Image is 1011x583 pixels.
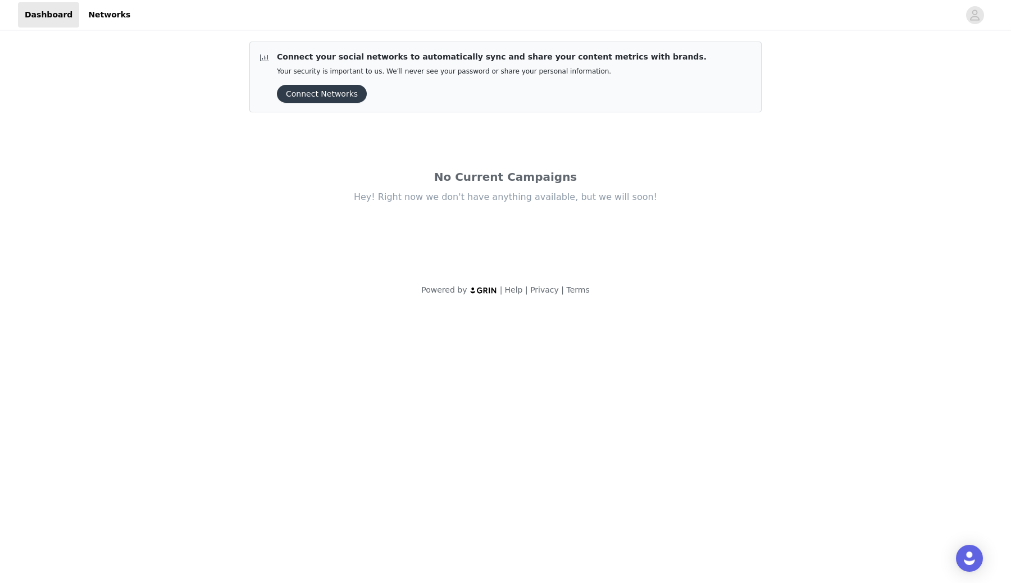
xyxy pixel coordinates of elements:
[566,285,589,294] a: Terms
[270,168,741,185] div: No Current Campaigns
[500,285,503,294] span: |
[18,2,79,28] a: Dashboard
[277,85,367,103] button: Connect Networks
[969,6,980,24] div: avatar
[81,2,137,28] a: Networks
[470,286,498,294] img: logo
[561,285,564,294] span: |
[525,285,528,294] span: |
[277,67,707,76] p: Your security is important to us. We’ll never see your password or share your personal information.
[956,545,983,572] div: Open Intercom Messenger
[421,285,467,294] span: Powered by
[530,285,559,294] a: Privacy
[277,51,707,63] p: Connect your social networks to automatically sync and share your content metrics with brands.
[270,191,741,203] div: Hey! Right now we don't have anything available, but we will soon!
[505,285,523,294] a: Help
